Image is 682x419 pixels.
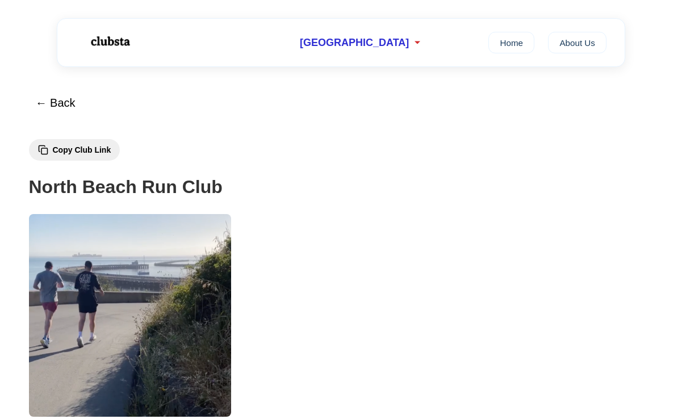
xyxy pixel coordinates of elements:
[29,173,654,202] h1: North Beach Run Club
[548,32,606,53] a: About Us
[29,214,232,417] img: North Beach Run Club 1
[300,37,409,49] span: [GEOGRAPHIC_DATA]
[29,90,82,116] button: ← Back
[29,139,120,161] button: Copy Club Link
[488,32,534,53] a: Home
[53,145,111,154] span: Copy Club Link
[76,27,144,56] img: Logo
